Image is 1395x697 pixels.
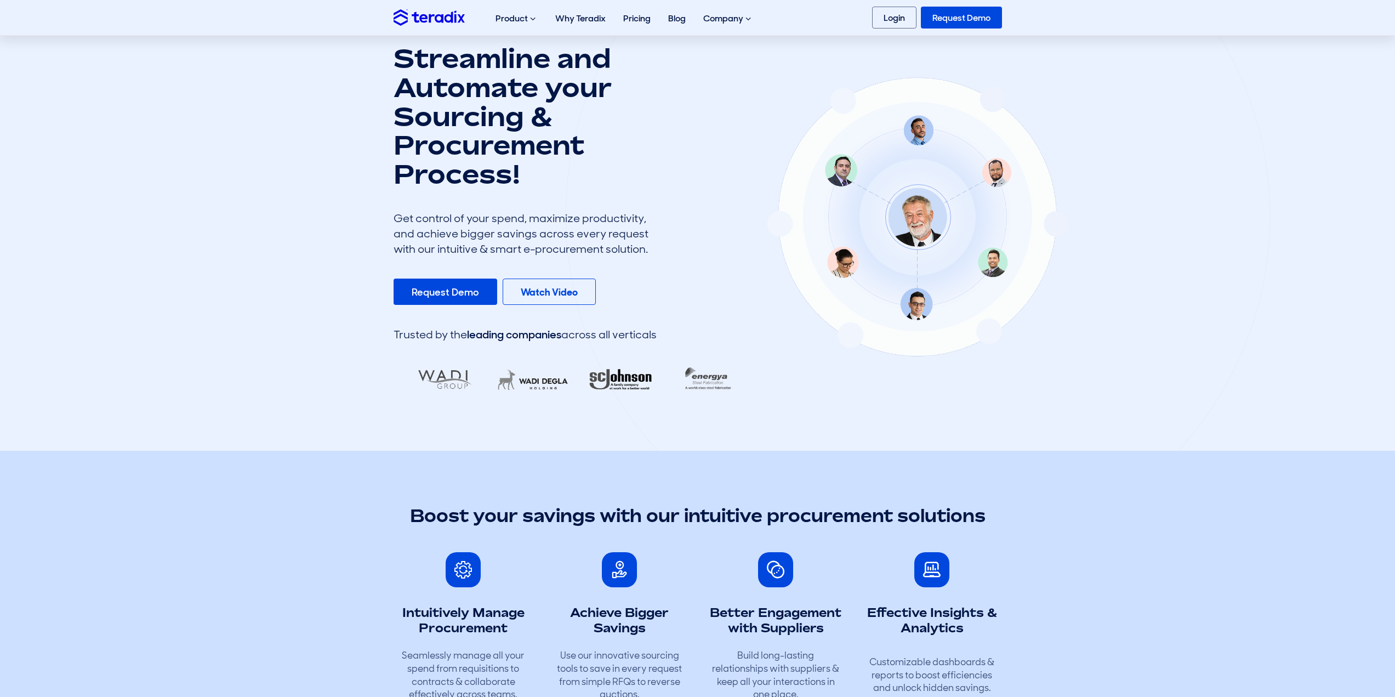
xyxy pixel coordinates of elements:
[394,44,657,189] h1: Streamline and Automate your Sourcing & Procurement Process!
[503,279,596,305] a: Watch Video
[394,279,497,305] a: Request Demo
[862,605,1002,636] h3: Effective Insights & Analytics
[394,503,1002,528] h2: Boost your savings with our intuitive procurement solutions
[574,362,663,398] img: RA
[1323,625,1380,682] iframe: Chatbot
[872,7,916,29] a: Login
[487,1,546,36] div: Product
[394,327,657,342] div: Trusted by the across all verticals
[486,362,575,398] img: LifeMakers
[694,1,762,36] div: Company
[659,1,694,36] a: Blog
[550,605,690,636] h3: Achieve Bigger Savings
[921,7,1002,29] a: Request Demo
[394,605,533,636] h3: Intuitively Manage Procurement
[521,286,578,299] b: Watch Video
[614,1,659,36] a: Pricing
[467,327,561,342] span: leading companies
[706,605,846,636] h3: Better Engagement with Suppliers
[394,211,657,257] div: Get control of your spend, maximize productivity, and achieve bigger savings across every request...
[394,9,465,25] img: Teradix logo
[866,656,998,695] p: Customizable dashboards & reports to boost efficiencies and unlock hidden savings.
[546,1,614,36] a: Why Teradix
